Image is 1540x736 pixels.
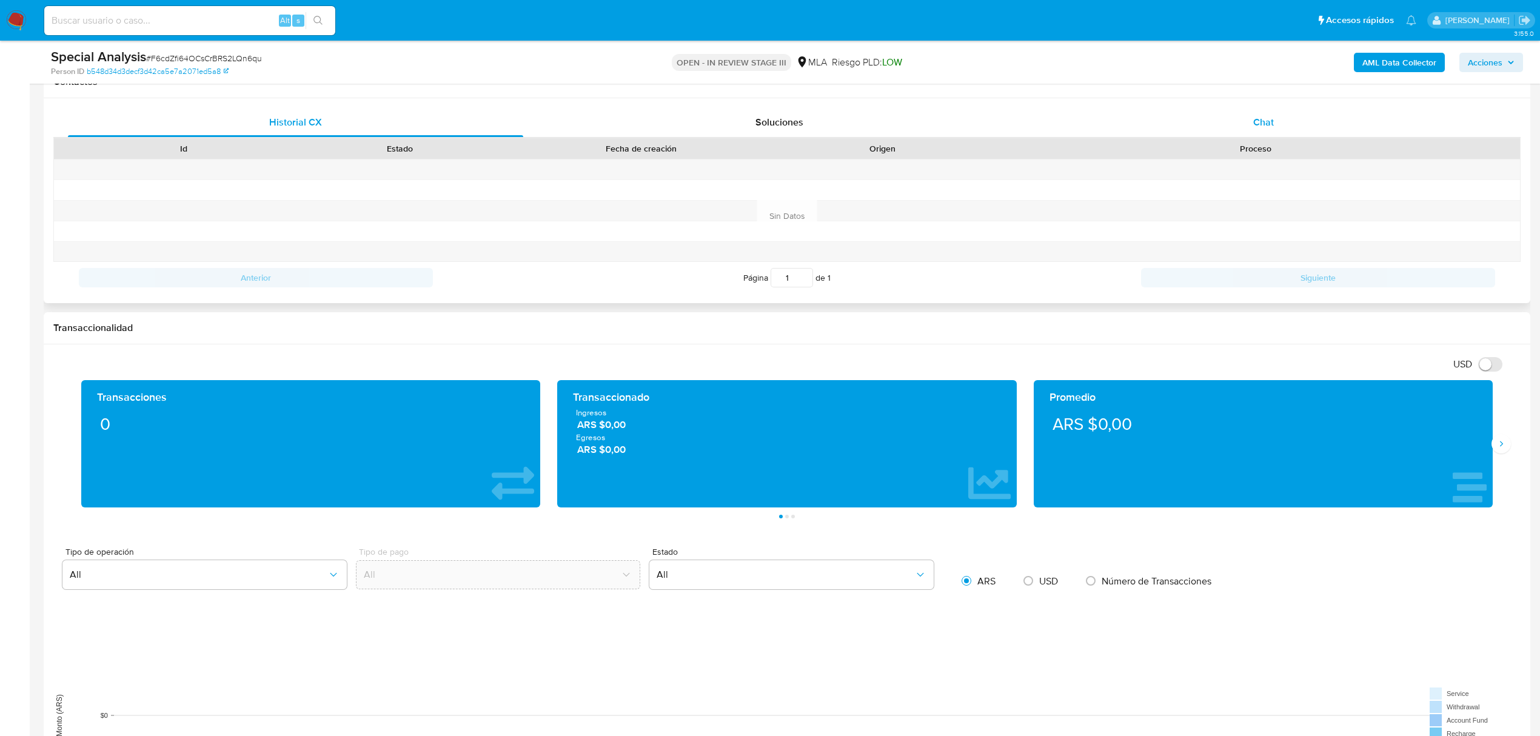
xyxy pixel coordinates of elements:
[84,142,283,155] div: Id
[296,15,300,26] span: s
[269,115,322,129] span: Historial CX
[832,56,902,69] span: Riesgo PLD:
[1468,53,1502,72] span: Acciones
[1354,53,1445,72] button: AML Data Collector
[53,76,1521,88] h1: Contactos
[1362,53,1436,72] b: AML Data Collector
[51,47,146,66] b: Special Analysis
[1445,15,1514,26] p: ludmila.lanatti@mercadolibre.com
[1459,53,1523,72] button: Acciones
[517,142,766,155] div: Fecha de creación
[1514,28,1534,38] span: 3.155.0
[1518,14,1531,27] a: Salir
[1253,115,1274,129] span: Chat
[783,142,982,155] div: Origen
[300,142,500,155] div: Estado
[743,268,831,287] span: Página de
[146,52,262,64] span: # F6cdZfi64OCsCrBRS2LQn6qu
[1141,268,1495,287] button: Siguiente
[882,55,902,69] span: LOW
[999,142,1512,155] div: Proceso
[828,272,831,284] span: 1
[1406,15,1416,25] a: Notificaciones
[755,115,803,129] span: Soluciones
[796,56,827,69] div: MLA
[280,15,290,26] span: Alt
[306,12,330,29] button: search-icon
[672,54,791,71] p: OPEN - IN REVIEW STAGE III
[1326,14,1394,27] span: Accesos rápidos
[79,268,433,287] button: Anterior
[87,66,229,77] a: b548d34d3decf3d42ca5e7a2071ed5a8
[51,66,84,77] b: Person ID
[53,322,1521,334] h1: Transaccionalidad
[44,13,335,28] input: Buscar usuario o caso...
